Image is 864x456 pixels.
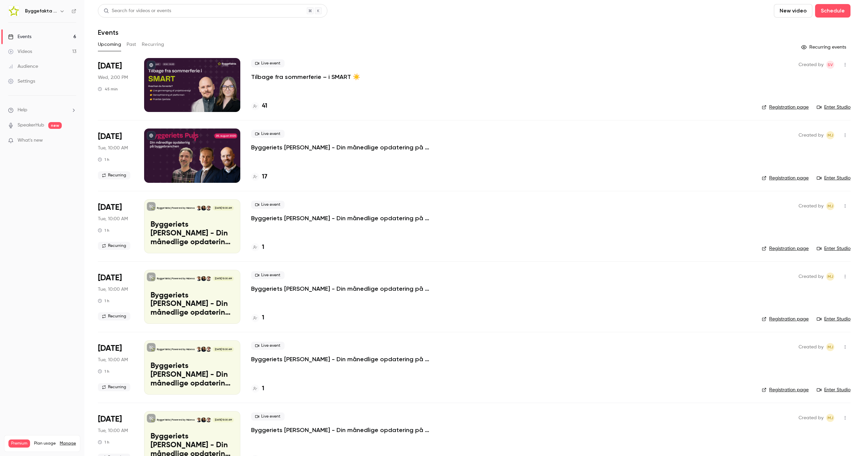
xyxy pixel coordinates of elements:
p: Tilbage fra sommerferie – i SMART ☀️ [251,73,360,81]
div: Domain: [DOMAIN_NAME] [18,18,74,23]
span: Recurring [98,171,130,179]
img: Lasse Lundqvist [196,347,201,351]
a: Byggeriets Puls - Din månedlige opdatering på byggebranchenByggefakta | Powered by HubexoRasmus S... [144,340,240,394]
button: Recurring events [798,42,850,53]
button: New video [774,4,812,18]
img: Thomas Simonsen [201,206,206,210]
img: Rasmus Schulian [206,276,211,281]
a: Registration page [762,387,809,393]
a: Enter Studio [817,316,850,322]
span: [DATE] 10:00 AM [213,418,234,422]
img: Lasse Lundqvist [196,276,201,281]
a: Byggeriets Puls - Din månedlige opdatering på byggebranchenByggefakta | Powered by HubexoRasmus S... [144,270,240,324]
a: 41 [251,102,267,111]
span: Recurring [98,242,130,250]
span: Plan usage [34,441,56,446]
div: Audience [8,63,38,70]
img: Rasmus Schulian [206,347,211,351]
span: Created by [799,202,823,210]
div: Videos [8,48,32,55]
span: Live event [251,59,285,67]
img: tab_keywords_by_traffic_grey.svg [67,39,73,45]
span: Mads Toft Jensen [826,131,834,139]
button: Schedule [815,4,850,18]
a: Enter Studio [817,104,850,111]
span: Live event [251,201,285,209]
div: 1 h [98,369,109,374]
span: [DATE] [98,131,122,142]
div: 1 h [98,228,109,233]
img: Byggefakta | Powered by Hubexo [8,6,19,17]
p: Byggefakta | Powered by Hubexo [157,277,195,280]
p: Byggeriets [PERSON_NAME] - Din månedlige opdatering på byggebranchen [151,221,234,247]
span: Tue, 10:00 AM [98,216,128,222]
span: MJ [828,202,833,210]
span: Mads Toft Jensen [826,202,834,210]
a: Byggeriets [PERSON_NAME] - Din månedlige opdatering på byggebranchen [251,355,454,363]
div: Events [8,33,31,40]
span: Live event [251,412,285,421]
span: [DATE] [98,343,122,354]
a: Enter Studio [817,387,850,393]
a: Byggeriets [PERSON_NAME] - Din månedlige opdatering på byggebranchen [251,426,454,434]
h6: Byggefakta | Powered by Hubexo [25,8,57,15]
p: Byggefakta | Powered by Hubexo [157,418,195,422]
div: Keywords by Traffic [75,40,114,44]
span: [DATE] 10:00 AM [213,347,234,351]
li: help-dropdown-opener [8,107,76,114]
a: Byggeriets [PERSON_NAME] - Din månedlige opdatering på byggebranchen [251,143,454,151]
span: Tue, 10:00 AM [98,427,128,434]
span: [DATE] [98,61,122,72]
h4: 1 [262,243,264,252]
img: logo_orange.svg [11,11,16,16]
a: Byggeriets [PERSON_NAME] - Din månedlige opdatering på byggebranchen [251,285,454,293]
span: Help [18,107,27,114]
span: Created by [799,273,823,281]
a: Enter Studio [817,245,850,252]
span: [DATE] 10:00 AM [213,206,234,210]
a: SpeakerHub [18,122,44,129]
a: 17 [251,172,267,181]
p: Byggeriets [PERSON_NAME] - Din månedlige opdatering på byggebranchen [151,362,234,388]
img: Rasmus Schulian [206,418,211,422]
span: [DATE] [98,273,122,283]
span: Wed, 2:00 PM [98,74,128,81]
h4: 1 [262,313,264,322]
div: v 4.0.24 [19,11,33,16]
span: [DATE] [98,202,122,213]
div: Search for videos or events [104,7,171,15]
span: SV [828,61,833,69]
div: Nov 25 Tue, 10:00 AM (Europe/Copenhagen) [98,340,133,394]
div: Aug 26 Tue, 10:00 AM (Europe/Copenhagen) [98,129,133,182]
a: Registration page [762,104,809,111]
a: 1 [251,243,264,252]
span: Recurring [98,383,130,391]
span: MJ [828,273,833,281]
div: 1 h [98,157,109,162]
span: Created by [799,343,823,351]
img: Thomas Simonsen [201,418,206,422]
a: Enter Studio [817,175,850,181]
span: Tue, 10:00 AM [98,145,128,151]
span: MJ [828,343,833,351]
p: Byggeriets [PERSON_NAME] - Din månedlige opdatering på byggebranchen [251,214,454,222]
a: 1 [251,313,264,322]
div: 45 min [98,86,118,92]
span: new [48,122,62,129]
h4: 17 [262,172,267,181]
p: Byggeriets [PERSON_NAME] - Din månedlige opdatering på byggebranchen [151,291,234,317]
img: Rasmus Schulian [206,206,211,210]
img: Thomas Simonsen [201,347,206,351]
a: Registration page [762,245,809,252]
a: 1 [251,384,264,393]
span: MJ [828,414,833,422]
img: Lasse Lundqvist [196,206,201,210]
img: website_grey.svg [11,18,16,23]
span: Live event [251,342,285,350]
div: Domain Overview [26,40,60,44]
span: Premium [8,439,30,448]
